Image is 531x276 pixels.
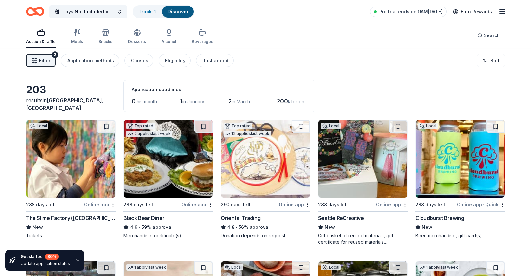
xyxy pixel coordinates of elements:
[159,54,191,67] button: Eligibility
[98,39,112,44] div: Snacks
[26,97,104,111] span: in
[477,54,505,67] button: Sort
[224,131,271,137] div: 12 applies last week
[318,214,364,222] div: Seattle ReCreative
[123,214,165,222] div: Black Bear Diner
[370,7,447,17] a: Pro trial ends on 9AM[DATE]
[457,200,505,209] div: Online app Quick
[21,254,70,260] div: Get started
[61,54,119,67] button: Application methods
[277,98,288,104] span: 200
[228,98,232,104] span: 2
[26,201,56,209] div: 288 days left
[52,51,58,58] div: 2
[26,214,116,222] div: The Slime Factory ([GEOGRAPHIC_DATA])
[98,26,112,48] button: Snacks
[123,232,213,239] div: Merchandise, certificate(s)
[318,201,348,209] div: 288 days left
[26,39,56,44] div: Auction & raffle
[415,214,464,222] div: Cloudburst Brewing
[84,200,116,209] div: Online app
[418,123,438,129] div: Local
[124,54,153,67] button: Causes
[123,201,153,209] div: 288 days left
[126,131,172,137] div: 2 applies last week
[123,223,213,231] div: 59% approval
[484,32,500,39] span: Search
[483,202,484,207] span: •
[123,120,213,239] a: Image for Black Bear DinerTop rated2 applieslast week288 days leftOnline appBlack Bear Diner4.9•5...
[26,54,56,67] button: Filter2
[26,96,116,112] div: results
[162,26,176,48] button: Alcohol
[182,99,204,104] span: in January
[167,9,188,14] a: Discover
[418,264,459,271] div: 1 apply last week
[67,57,114,64] div: Application methods
[26,232,116,239] div: Tickets
[62,8,114,16] span: Toys Not Included Volume 4
[26,26,56,48] button: Auction & raffle
[138,225,140,230] span: •
[181,200,213,209] div: Online app
[132,98,136,104] span: 0
[131,57,148,64] div: Causes
[490,57,499,64] span: Sort
[32,223,43,231] span: New
[376,200,408,209] div: Online app
[221,120,310,198] img: Image for Oriental Trading
[124,120,213,198] img: Image for Black Bear Diner
[232,99,250,104] span: in March
[415,232,505,239] div: Beer, merchandise, gift card(s)
[227,223,235,231] span: 4.8
[136,99,157,104] span: this month
[45,254,59,260] div: 80 %
[321,123,341,129] div: Local
[415,120,505,239] a: Image for Cloudburst BrewingLocal288 days leftOnline app•QuickCloudburst BrewingNewBeer, merchand...
[180,98,182,104] span: 1
[126,123,155,129] div: Top rated
[318,120,408,245] a: Image for Seattle ReCreativeLocal288 days leftOnline appSeattle ReCreativeNewGift basket of reuse...
[71,26,83,48] button: Meals
[26,4,44,19] a: Home
[126,264,167,271] div: 1 apply last week
[318,232,408,245] div: Gift basket of reused materials, gift certificate for reused materials, combination of gift baske...
[165,57,186,64] div: Eligibility
[138,9,156,14] a: Track· 1
[130,223,137,231] span: 4.9
[133,5,194,18] button: Track· 1Discover
[422,223,432,231] span: New
[39,57,50,64] span: Filter
[221,120,310,239] a: Image for Oriental TradingTop rated12 applieslast week290 days leftOnline appOriental Trading4.8•...
[449,6,496,18] a: Earn Rewards
[221,214,261,222] div: Oriental Trading
[192,39,213,44] div: Beverages
[415,201,445,209] div: 288 days left
[288,99,307,104] span: later on...
[26,97,104,111] span: [GEOGRAPHIC_DATA], [GEOGRAPHIC_DATA]
[224,264,243,270] div: Local
[221,201,251,209] div: 290 days left
[71,39,83,44] div: Meals
[325,223,335,231] span: New
[162,39,176,44] div: Alcohol
[221,232,310,239] div: Donation depends on request
[21,261,70,266] div: Update application status
[29,123,48,129] div: Local
[224,123,252,129] div: Top rated
[236,225,238,230] span: •
[26,83,116,96] div: 203
[49,5,127,18] button: Toys Not Included Volume 4
[26,120,115,198] img: Image for The Slime Factory (Bellevue)
[416,120,505,198] img: Image for Cloudburst Brewing
[472,29,505,42] button: Search
[192,26,213,48] button: Beverages
[379,8,443,16] span: Pro trial ends on 9AM[DATE]
[221,223,310,231] div: 56% approval
[318,120,408,198] img: Image for Seattle ReCreative
[279,200,310,209] div: Online app
[321,264,341,270] div: Local
[26,120,116,239] a: Image for The Slime Factory (Bellevue)Local288 days leftOnline appThe Slime Factory ([GEOGRAPHIC_...
[128,26,146,48] button: Desserts
[132,86,307,93] div: Application deadlines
